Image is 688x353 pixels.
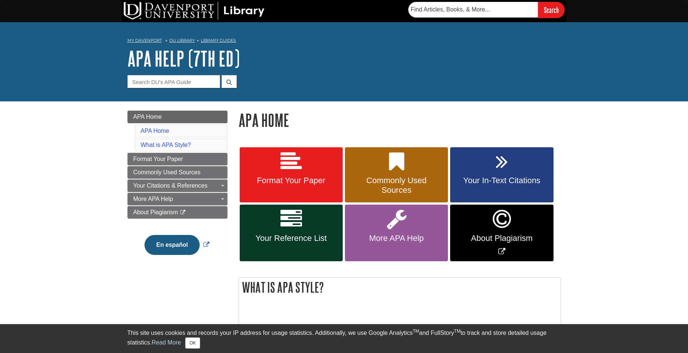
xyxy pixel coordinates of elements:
sup: TM [454,329,461,334]
button: En español [144,235,200,255]
span: Your Citations & References [133,182,207,189]
h1: APA Home [239,111,561,130]
a: My Davenport [127,37,162,44]
span: Commonly Used Sources [133,169,200,175]
span: Commonly Used Sources [350,176,442,195]
nav: breadcrumb [127,36,561,47]
sup: TM [413,329,419,334]
a: Library Guides [201,38,236,43]
a: About Plagiarism [127,206,227,219]
span: APA Home [133,114,162,120]
a: Your Reference List [240,205,343,261]
input: Search DU's APA Guide [127,75,220,88]
a: DU Library [169,38,195,43]
i: This link opens in a new window [180,210,186,215]
span: About Plagiarism [456,233,548,243]
a: More APA Help [127,193,227,205]
input: Find Articles, Books, & More... [408,2,538,17]
a: APA Home [127,111,227,123]
span: About Plagiarism [133,209,178,215]
a: Your In-Text Citations [450,147,553,203]
span: Format Your Paper [133,156,183,162]
a: What is APA Style? [141,142,191,148]
div: Guide Page Menu [127,111,227,268]
span: More APA Help [133,196,173,202]
a: APA Home [141,128,169,134]
span: More APA Help [350,233,442,243]
a: Read More [152,339,181,346]
a: APA Help (7th Ed) [127,47,240,70]
a: Link opens in new window [450,205,553,261]
a: Format Your Paper [240,147,343,203]
a: Link opens in new window [143,242,211,248]
span: Your In-Text Citations [456,176,548,185]
a: Format Your Paper [127,153,227,165]
h2: What is APA Style? [239,278,561,297]
input: Search [538,2,565,18]
button: Close [185,337,200,349]
a: Commonly Used Sources [127,166,227,179]
a: More APA Help [345,205,448,261]
a: Commonly Used Sources [345,147,448,203]
img: DU Library [124,2,265,20]
span: Format Your Paper [245,176,337,185]
div: This site uses cookies and records your IP address for usage statistics. Additionally, we use Goo... [127,329,561,349]
a: Your Citations & References [127,179,227,192]
form: Searches DU Library's articles, books, and more [408,2,565,18]
span: Your Reference List [245,233,337,243]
